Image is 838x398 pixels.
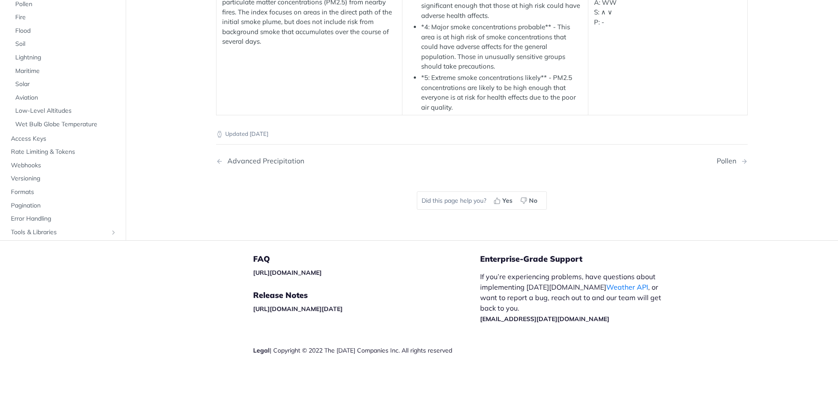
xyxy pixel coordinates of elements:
a: Wet Bulb Globe Temperature [11,118,119,131]
span: Pagination [11,201,117,210]
span: Webhooks [11,161,117,170]
a: Next Page: Pollen [717,157,748,165]
h5: Enterprise-Grade Support [480,254,684,264]
a: Fire [11,11,119,24]
span: Lightning [15,53,117,62]
a: Legal [253,346,270,354]
button: Yes [491,194,517,207]
a: Low-Level Altitudes [11,105,119,118]
a: [EMAIL_ADDRESS][DATE][DOMAIN_NAME] [480,315,609,323]
span: Rate Limiting & Tokens [11,148,117,156]
div: Advanced Precipitation [223,157,304,165]
span: Wet Bulb Globe Temperature [15,120,117,129]
a: Webhooks [7,159,119,172]
span: Error Handling [11,215,117,223]
a: Rate Limiting & Tokens [7,145,119,159]
nav: Pagination Controls [216,148,748,174]
p: If you’re experiencing problems, have questions about implementing [DATE][DOMAIN_NAME] , or want ... [480,271,670,324]
a: Flood [11,24,119,38]
a: Formats [7,186,119,199]
a: Solar [11,78,119,91]
button: No [517,194,542,207]
span: Formats [11,188,117,197]
a: Access Keys [7,132,119,145]
span: Maritime [15,67,117,76]
a: [URL][DOMAIN_NAME] [253,269,322,277]
span: Access Keys [11,135,117,143]
a: Previous Page: Advanced Precipitation [216,157,444,165]
li: *5: Extreme smoke concentrations likely** - PM2.5 concentrations are likely to be high enough tha... [421,73,582,112]
a: Aviation [11,91,119,104]
a: Maritime [11,65,119,78]
h5: FAQ [253,254,480,264]
a: Tools & LibrariesShow subpages for Tools & Libraries [7,226,119,239]
div: Did this page help you? [417,191,547,210]
span: Fire [15,13,117,22]
span: Yes [502,196,512,205]
button: Show subpages for Tools & Libraries [110,229,117,236]
span: Soil [15,40,117,49]
a: Lightning [11,51,119,64]
span: Versioning [11,175,117,183]
a: Pagination [7,199,119,212]
h5: Release Notes [253,290,480,301]
li: *4: Major smoke concentrations probable** - This area is at high risk of smoke concentrations tha... [421,22,582,72]
a: Versioning [7,173,119,186]
span: Low-Level Altitudes [15,107,117,116]
p: Updated [DATE] [216,130,748,138]
span: Aviation [15,93,117,102]
a: [URL][DOMAIN_NAME][DATE] [253,305,343,313]
a: Soil [11,38,119,51]
a: Error Handling [7,212,119,225]
div: | Copyright © 2022 The [DATE] Companies Inc. All rights reserved [253,346,480,355]
span: No [529,196,537,205]
span: Tools & Libraries [11,228,108,237]
a: Weather API [606,283,648,291]
span: Solar [15,80,117,89]
span: Flood [15,27,117,35]
div: Pollen [717,157,741,165]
